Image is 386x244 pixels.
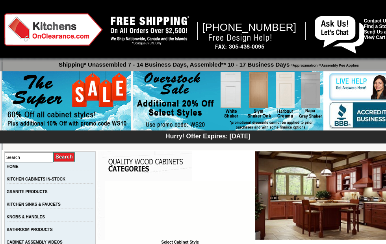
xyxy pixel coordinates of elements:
[289,61,359,67] span: *Approximation **Assembly Fee Applies
[53,152,76,162] input: Submit
[364,35,385,40] a: View Cart
[7,227,53,232] a: BATHROOM PRODUCTS
[7,164,19,169] a: HOME
[7,177,65,181] a: KITCHEN CABINETS IN-STOCK
[7,190,48,194] a: GRANITE PRODUCTS
[105,181,255,240] iframe: Browser incompatible
[7,202,61,207] a: KITCHEN SINKS & FAUCETS
[4,13,103,46] img: Kitchens on Clearance Logo
[202,21,297,33] span: [PHONE_NUMBER]
[7,215,45,219] a: KNOBS & HANDLES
